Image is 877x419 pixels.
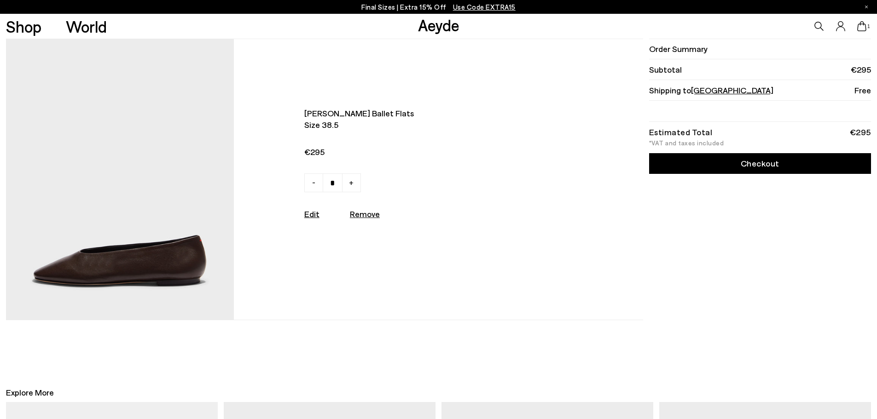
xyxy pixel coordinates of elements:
[866,24,871,29] span: 1
[304,173,323,192] a: -
[361,1,516,13] p: Final Sizes | Extra 15% Off
[349,177,354,188] span: +
[304,209,319,219] a: Edit
[304,108,552,119] span: [PERSON_NAME] ballet flats
[857,21,866,31] a: 1
[304,119,552,131] span: Size 38.5
[350,209,380,219] u: Remove
[649,59,871,80] li: Subtotal
[649,153,871,174] a: Checkout
[649,85,773,96] span: Shipping to
[691,85,773,95] span: [GEOGRAPHIC_DATA]
[66,18,107,34] a: World
[854,85,871,96] span: Free
[649,129,713,135] div: Estimated Total
[312,177,315,188] span: -
[342,173,361,192] a: +
[6,39,234,320] img: AEYDE-KIRSTEN-NAPPA-LEATHER-MOKA-1_9f6538bc-c8ed-4d70-a0f3-0e48c4fd20c0_580x.jpg
[453,3,516,11] span: Navigate to /collections/ss25-final-sizes
[418,15,459,34] a: Aeyde
[851,64,871,75] span: €295
[304,146,552,158] span: €295
[649,140,871,146] div: *VAT and taxes included
[649,39,871,59] li: Order Summary
[6,18,41,34] a: Shop
[850,129,871,135] div: €295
